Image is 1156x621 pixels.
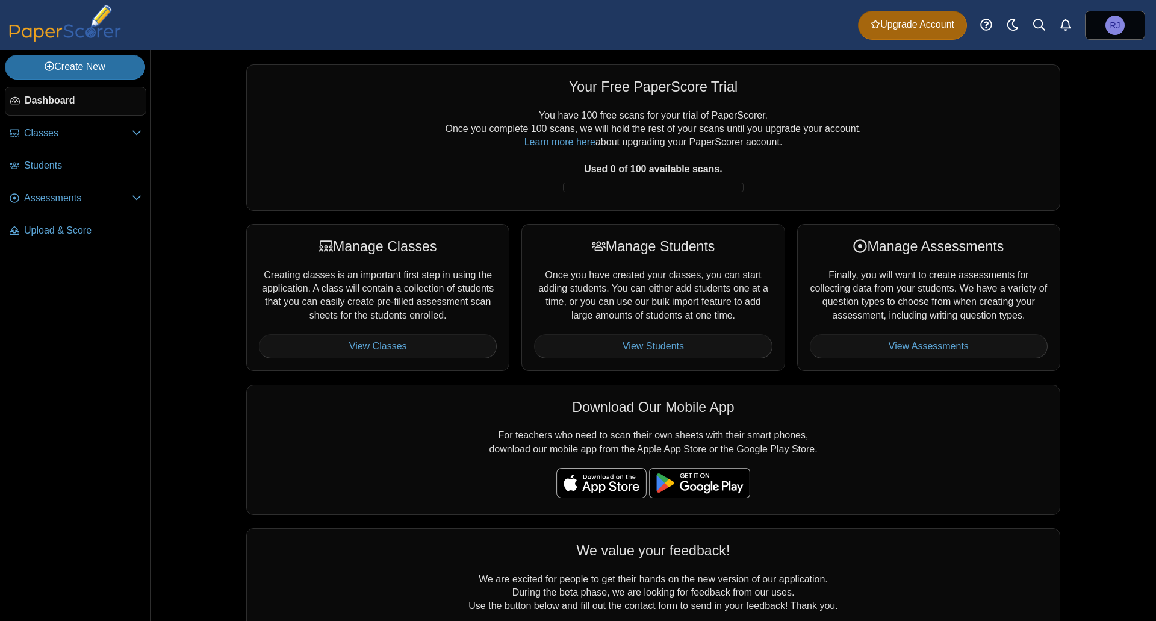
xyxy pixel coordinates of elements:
div: You have 100 free scans for your trial of PaperScorer. Once you complete 100 scans, we will hold ... [259,109,1048,198]
b: Used 0 of 100 available scans. [584,164,722,174]
a: Create New [5,55,145,79]
a: Alerts [1052,12,1079,39]
span: Students [24,159,141,172]
img: apple-store-badge.svg [556,468,647,498]
a: Classes [5,119,146,148]
span: Assessments [24,192,132,205]
div: Manage Classes [259,237,497,256]
a: View Classes [259,334,497,358]
span: Ryan Jacobs [1105,16,1125,35]
a: View Students [534,334,772,358]
div: Your Free PaperScore Trial [259,77,1048,96]
a: Students [5,152,146,181]
div: Finally, you will want to create assessments for collecting data from your students. We have a va... [797,224,1060,371]
a: Upgrade Account [858,11,967,40]
span: Upgrade Account [871,18,954,31]
a: Learn more here [524,137,595,147]
span: Ryan Jacobs [1110,21,1120,30]
a: PaperScorer [5,33,125,43]
span: Upload & Score [24,224,141,237]
a: Dashboard [5,87,146,116]
div: Manage Students [534,237,772,256]
a: Upload & Score [5,217,146,246]
div: Manage Assessments [810,237,1048,256]
img: google-play-badge.png [649,468,750,498]
span: Dashboard [25,94,141,107]
div: Creating classes is an important first step in using the application. A class will contain a coll... [246,224,509,371]
div: Download Our Mobile App [259,398,1048,417]
div: Once you have created your classes, you can start adding students. You can either add students on... [521,224,785,371]
div: We value your feedback! [259,541,1048,560]
img: PaperScorer [5,5,125,42]
a: View Assessments [810,334,1048,358]
div: For teachers who need to scan their own sheets with their smart phones, download our mobile app f... [246,385,1060,515]
a: Assessments [5,184,146,213]
span: Classes [24,126,132,140]
a: Ryan Jacobs [1085,11,1145,40]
